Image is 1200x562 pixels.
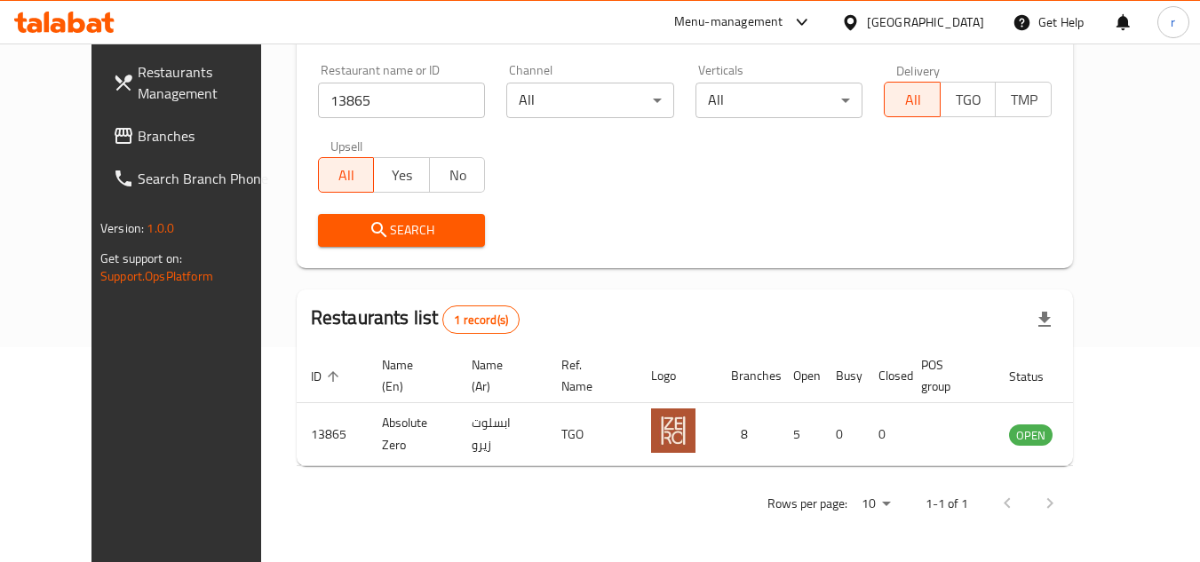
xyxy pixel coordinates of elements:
td: 0 [822,403,864,466]
span: TMP [1003,87,1045,113]
a: Support.OpsPlatform [100,265,213,288]
td: 13865 [297,403,368,466]
div: All [695,83,863,118]
img: Absolute Zero [651,408,695,453]
td: ابسلوت زيرو [457,403,547,466]
span: Get support on: [100,247,182,270]
button: No [429,157,486,193]
a: Restaurants Management [99,51,292,115]
label: Upsell [330,139,363,152]
span: Restaurants Management [138,61,278,104]
span: ID [311,366,345,387]
span: Version: [100,217,144,240]
input: Search for restaurant name or ID.. [318,83,486,118]
span: POS group [921,354,974,397]
div: Total records count [442,305,520,334]
button: TMP [995,82,1052,117]
span: Ref. Name [561,354,616,397]
span: 1.0.0 [147,217,174,240]
button: Search [318,214,486,247]
span: Branches [138,125,278,146]
th: Open [779,349,822,403]
span: Yes [381,162,423,188]
div: Export file [1023,298,1066,341]
h2: Restaurants list [311,305,520,334]
td: 8 [717,403,779,466]
p: 1-1 of 1 [926,493,968,515]
span: 1 record(s) [443,312,519,328]
span: Name (En) [382,354,436,397]
label: Delivery [896,64,941,76]
th: Logo [637,349,717,403]
th: Closed [864,349,907,403]
button: TGO [940,82,997,117]
button: All [884,82,941,117]
span: r [1171,12,1175,32]
table: enhanced table [297,349,1149,466]
h2: Restaurant search [318,21,1052,48]
td: Absolute Zero [368,403,457,466]
div: [GEOGRAPHIC_DATA] [867,12,984,32]
div: Rows per page: [854,491,897,518]
span: TGO [948,87,989,113]
a: Branches [99,115,292,157]
a: Search Branch Phone [99,157,292,200]
td: TGO [547,403,637,466]
span: OPEN [1009,425,1053,446]
th: Branches [717,349,779,403]
td: 5 [779,403,822,466]
th: Busy [822,349,864,403]
span: Status [1009,366,1067,387]
div: Menu-management [674,12,783,33]
span: All [326,162,368,188]
td: 0 [864,403,907,466]
button: Yes [373,157,430,193]
span: No [437,162,479,188]
span: Search Branch Phone [138,168,278,189]
span: All [892,87,934,113]
p: Rows per page: [767,493,847,515]
button: All [318,157,375,193]
span: Search [332,219,472,241]
span: Name (Ar) [472,354,526,397]
div: All [506,83,674,118]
